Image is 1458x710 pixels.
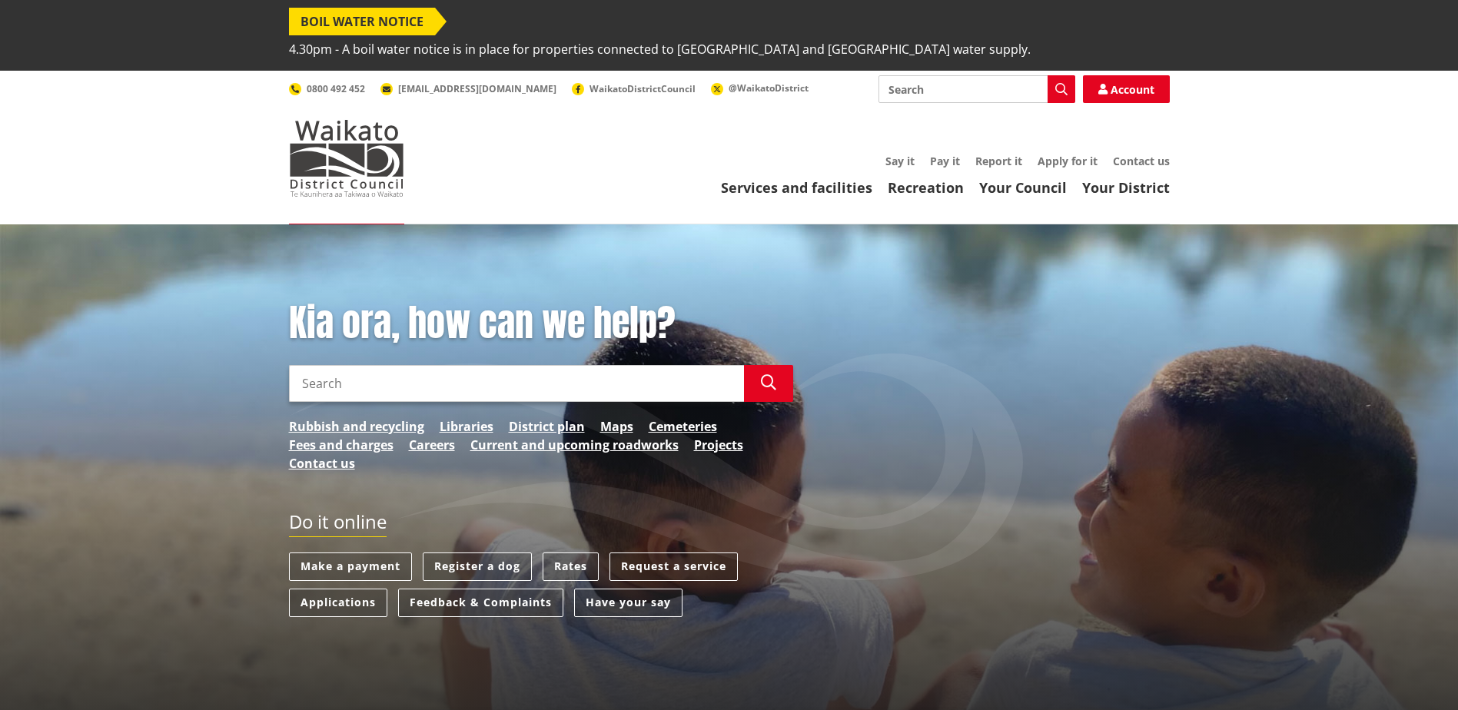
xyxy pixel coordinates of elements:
[721,178,872,197] a: Services and facilities
[975,154,1022,168] a: Report it
[878,75,1075,103] input: Search input
[423,552,532,581] a: Register a dog
[600,417,633,436] a: Maps
[440,417,493,436] a: Libraries
[289,511,387,538] h2: Do it online
[307,82,365,95] span: 0800 492 452
[1038,154,1098,168] a: Apply for it
[289,589,387,617] a: Applications
[649,417,717,436] a: Cemeteries
[574,589,683,617] a: Have your say
[289,436,394,454] a: Fees and charges
[888,178,964,197] a: Recreation
[289,301,793,346] h1: Kia ora, how can we help?
[289,454,355,473] a: Contact us
[289,8,435,35] span: BOIL WATER NOTICE
[509,417,585,436] a: District plan
[1113,154,1170,168] a: Contact us
[470,436,679,454] a: Current and upcoming roadworks
[590,82,696,95] span: WaikatoDistrictCouncil
[1082,178,1170,197] a: Your District
[289,552,412,581] a: Make a payment
[572,82,696,95] a: WaikatoDistrictCouncil
[1083,75,1170,103] a: Account
[289,417,424,436] a: Rubbish and recycling
[409,436,455,454] a: Careers
[289,365,744,402] input: Search input
[289,35,1031,63] span: 4.30pm - A boil water notice is in place for properties connected to [GEOGRAPHIC_DATA] and [GEOGR...
[711,81,809,95] a: @WaikatoDistrict
[398,589,563,617] a: Feedback & Complaints
[380,82,556,95] a: [EMAIL_ADDRESS][DOMAIN_NAME]
[609,552,738,581] a: Request a service
[289,120,404,197] img: Waikato District Council - Te Kaunihera aa Takiwaa o Waikato
[694,436,743,454] a: Projects
[885,154,915,168] a: Say it
[398,82,556,95] span: [EMAIL_ADDRESS][DOMAIN_NAME]
[979,178,1067,197] a: Your Council
[289,82,365,95] a: 0800 492 452
[729,81,809,95] span: @WaikatoDistrict
[543,552,599,581] a: Rates
[930,154,960,168] a: Pay it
